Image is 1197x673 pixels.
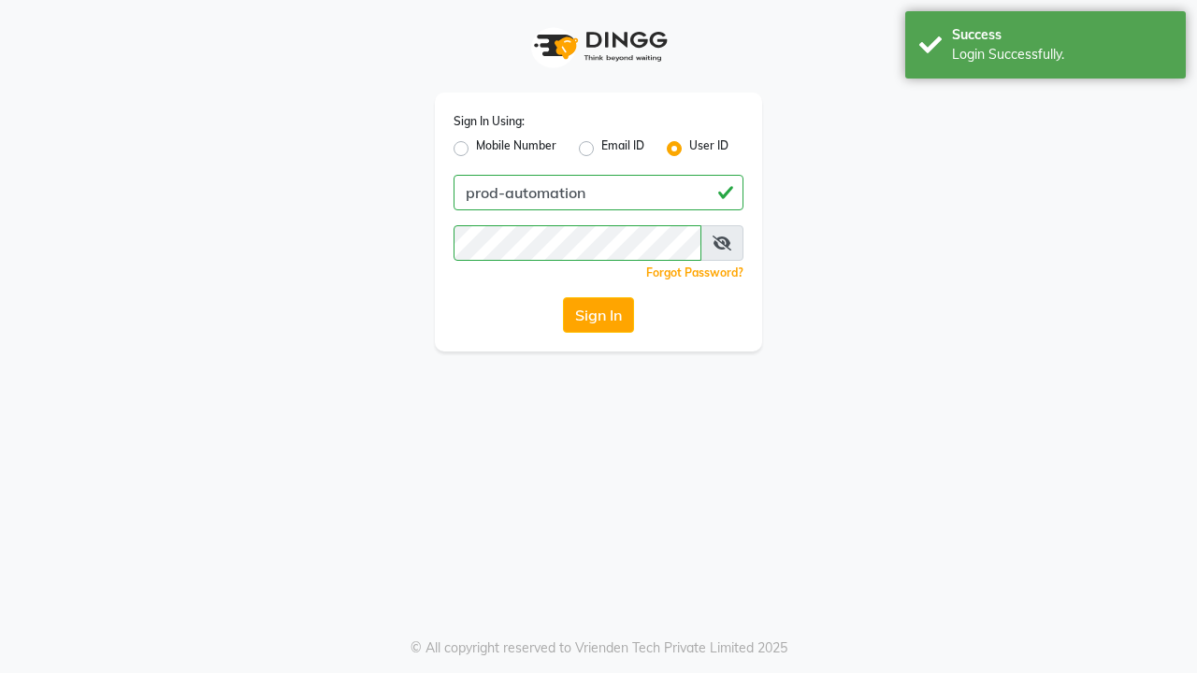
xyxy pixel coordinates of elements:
[524,19,673,74] img: logo1.svg
[563,297,634,333] button: Sign In
[454,113,525,130] label: Sign In Using:
[601,137,644,160] label: Email ID
[689,137,728,160] label: User ID
[952,45,1172,64] div: Login Successfully.
[476,137,556,160] label: Mobile Number
[454,225,701,261] input: Username
[454,175,743,210] input: Username
[646,265,743,279] a: Forgot Password?
[952,25,1172,45] div: Success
